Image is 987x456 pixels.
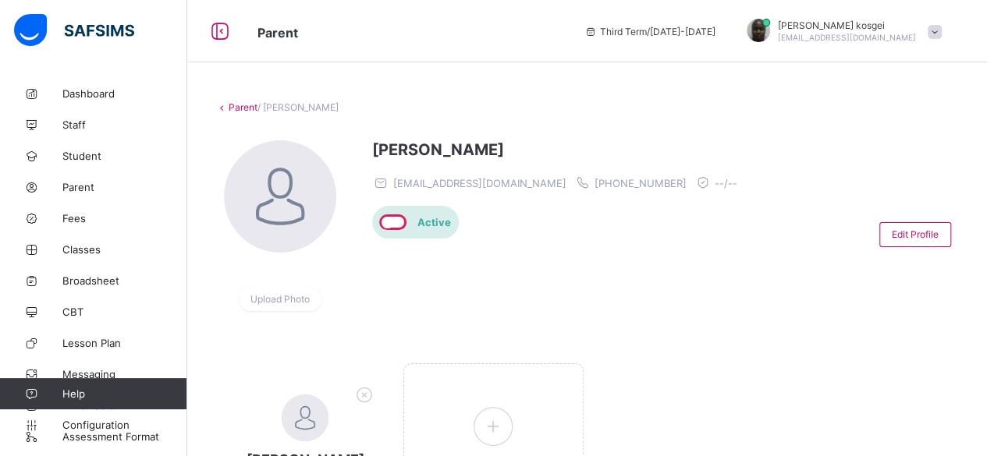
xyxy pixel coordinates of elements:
[731,19,950,44] div: antoinettekosgei
[778,19,916,31] span: [PERSON_NAME] kosgei
[62,274,187,287] span: Broadsheet
[257,25,298,41] span: Parent
[224,140,336,253] img: FAITH photo
[372,140,745,159] span: [PERSON_NAME]
[417,216,451,228] span: Active
[62,419,186,431] span: Configuration
[595,177,687,189] span: [PHONE_NUMBER]
[892,228,939,240] span: Edit Profile
[62,306,187,318] span: CBT
[62,337,187,349] span: Lesson Plan
[715,177,737,189] span: --/--
[62,243,187,256] span: Classes
[62,87,187,100] span: Dashboard
[62,368,187,380] span: Messaging
[62,387,186,400] span: Help
[250,293,310,305] span: Upload Photo
[229,101,257,113] a: Parent
[584,26,715,37] span: session/term information
[392,177,566,189] span: [EMAIL_ADDRESS][DOMAIN_NAME]
[62,181,187,193] span: Parent
[62,118,187,131] span: Staff
[257,101,339,113] span: / [PERSON_NAME]
[14,14,134,47] img: safsims
[778,33,916,42] span: [EMAIL_ADDRESS][DOMAIN_NAME]
[62,150,187,162] span: Student
[62,212,187,224] span: Fees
